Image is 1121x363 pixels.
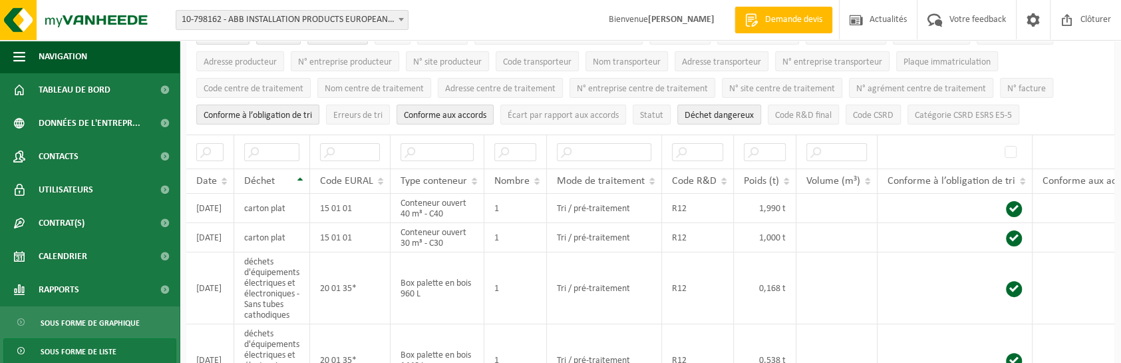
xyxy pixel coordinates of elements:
button: Déchet dangereux : Activate to sort [677,105,761,125]
span: Conforme aux accords [404,111,486,121]
button: N° site producteurN° site producteur : Activate to sort [406,51,489,71]
span: Plaque immatriculation [903,57,991,67]
span: Conforme à l’obligation de tri [204,111,312,121]
span: Nom centre de traitement [325,84,424,94]
td: R12 [662,223,734,252]
button: N° entreprise producteurN° entreprise producteur: Activate to sort [291,51,399,71]
span: Type conteneur [400,176,467,186]
span: Adresse transporteur [682,57,761,67]
span: Contacts [39,140,79,173]
button: N° site centre de traitementN° site centre de traitement: Activate to sort [722,78,842,98]
button: Catégorie CSRD ESRS E5-5Catégorie CSRD ESRS E5-5: Activate to sort [907,105,1019,125]
span: Code CSRD [853,111,893,121]
td: carton plat [234,223,310,252]
span: Code transporteur [503,57,571,67]
span: Nom transporteur [593,57,661,67]
button: Adresse transporteurAdresse transporteur: Activate to sort [675,51,768,71]
span: N° entreprise transporteur [782,57,882,67]
td: [DATE] [186,223,234,252]
button: Conforme aux accords : Activate to sort [397,105,494,125]
span: Code R&D [672,176,717,186]
span: Catégorie CSRD ESRS E5-5 [915,111,1012,121]
span: 10-798162 - ABB INSTALLATION PRODUCTS EUROPEAN CENTRE SA - HOUDENG-GOEGNIES [176,11,408,29]
span: Navigation [39,40,87,73]
td: carton plat [234,194,310,223]
td: Tri / pré-traitement [547,223,662,252]
td: Conteneur ouvert 40 m³ - C40 [391,194,484,223]
button: Code R&D finalCode R&amp;D final: Activate to sort [768,105,839,125]
span: Date [196,176,217,186]
span: Tableau de bord [39,73,110,107]
button: N° factureN° facture: Activate to sort [1000,78,1053,98]
a: Sous forme de graphique [3,310,176,335]
button: Nom centre de traitementNom centre de traitement: Activate to sort [317,78,431,98]
span: Déchet dangereux [685,111,754,121]
td: Tri / pré-traitement [547,194,662,223]
td: 1 [484,223,547,252]
td: Tri / pré-traitement [547,252,662,324]
td: 1,000 t [734,223,796,252]
button: Écart par rapport aux accordsÉcart par rapport aux accords: Activate to sort [500,105,626,125]
span: Déchet [244,176,275,186]
span: Adresse centre de traitement [445,84,556,94]
span: Code R&D final [775,111,832,121]
button: N° entreprise transporteurN° entreprise transporteur: Activate to sort [775,51,889,71]
button: Code CSRDCode CSRD: Activate to sort [846,105,901,125]
td: Box palette en bois 960 L [391,252,484,324]
td: 1 [484,252,547,324]
span: N° site producteur [413,57,482,67]
span: Demande devis [762,13,826,27]
button: StatutStatut: Activate to sort [633,105,671,125]
span: Nombre [494,176,530,186]
span: Écart par rapport aux accords [508,111,619,121]
span: Volume (m³) [806,176,860,186]
td: Conteneur ouvert 30 m³ - C30 [391,223,484,252]
span: Code EURAL [320,176,373,186]
span: Sous forme de graphique [41,310,140,336]
td: [DATE] [186,194,234,223]
button: Adresse centre de traitementAdresse centre de traitement: Activate to sort [438,78,563,98]
span: Poids (t) [744,176,779,186]
span: Mode de traitement [557,176,645,186]
span: N° entreprise centre de traitement [577,84,708,94]
button: Plaque immatriculationPlaque immatriculation: Activate to sort [896,51,998,71]
td: 0,168 t [734,252,796,324]
span: Calendrier [39,240,87,273]
span: Contrat(s) [39,206,84,240]
span: Erreurs de tri [333,111,383,121]
button: Nom transporteurNom transporteur: Activate to sort [585,51,668,71]
button: Erreurs de triErreurs de tri: Activate to sort [326,105,390,125]
a: Demande devis [734,7,832,33]
button: Conforme à l’obligation de tri : Activate to sort [196,105,319,125]
button: Code transporteurCode transporteur: Activate to sort [496,51,579,71]
button: N° entreprise centre de traitementN° entreprise centre de traitement: Activate to sort [569,78,715,98]
span: Rapports [39,273,79,306]
span: N° agrément centre de traitement [856,84,986,94]
td: déchets d'équipements électriques et électroniques - Sans tubes cathodiques [234,252,310,324]
td: 1 [484,194,547,223]
button: N° agrément centre de traitementN° agrément centre de traitement: Activate to sort [849,78,993,98]
td: R12 [662,252,734,324]
span: Statut [640,111,663,121]
span: 10-798162 - ABB INSTALLATION PRODUCTS EUROPEAN CENTRE SA - HOUDENG-GOEGNIES [176,10,408,30]
td: 15 01 01 [310,223,391,252]
span: Conforme à l’obligation de tri [887,176,1015,186]
span: Données de l'entrepr... [39,107,140,140]
span: Utilisateurs [39,173,93,206]
button: Adresse producteurAdresse producteur: Activate to sort [196,51,284,71]
span: Code centre de traitement [204,84,303,94]
span: N° site centre de traitement [729,84,835,94]
span: Adresse producteur [204,57,277,67]
td: 1,990 t [734,194,796,223]
strong: [PERSON_NAME] [648,15,715,25]
td: 20 01 35* [310,252,391,324]
td: [DATE] [186,252,234,324]
td: 15 01 01 [310,194,391,223]
button: Code centre de traitementCode centre de traitement: Activate to sort [196,78,311,98]
td: R12 [662,194,734,223]
span: N° facture [1007,84,1046,94]
span: N° entreprise producteur [298,57,392,67]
